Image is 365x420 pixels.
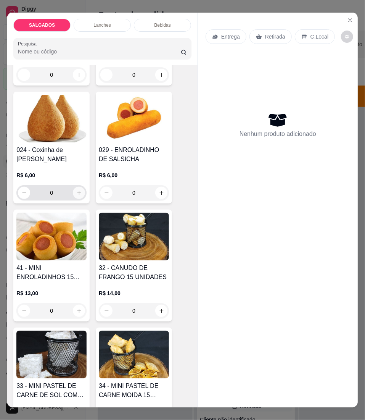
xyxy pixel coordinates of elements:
button: decrease-product-quantity [100,305,113,317]
button: increase-product-quantity [155,305,167,317]
button: Close [344,14,356,26]
p: Bebidas [154,22,170,28]
h4: 33 - MINI PASTEL DE CARNE DE SOL COM ACUCAR 15 UNIDADES [16,381,87,400]
input: Pesquisa [18,48,181,55]
img: product-image [16,213,87,260]
p: C.Local [310,33,328,40]
img: product-image [16,331,87,378]
img: product-image [16,95,87,142]
h4: 34 - MINI PASTEL DE CARNE MOIDA 15 UNIDADES [99,381,169,400]
p: R$ 13,00 [16,289,87,297]
p: Entrega [221,33,240,40]
button: decrease-product-quantity [18,69,30,81]
button: decrease-product-quantity [100,69,113,81]
p: Lanches [93,22,111,28]
p: Nenhum produto adicionado [240,129,316,139]
p: R$ 6,00 [99,171,169,179]
button: decrease-product-quantity [100,187,113,199]
img: product-image [99,213,169,260]
h4: 029 - ENROLADINHO DE SALSICHA [99,145,169,164]
button: increase-product-quantity [155,69,167,81]
h4: 32 - CANUDO DE FRANGO 15 UNIDADES [99,263,169,282]
button: increase-product-quantity [73,305,85,317]
button: decrease-product-quantity [18,305,30,317]
p: R$ 14,00 [99,289,169,297]
p: R$ 6,00 [16,171,87,179]
p: SALGADOS [29,22,55,28]
button: increase-product-quantity [155,187,167,199]
h4: 41 - MINI ENROLADINHOS 15 unidades [16,263,87,282]
button: increase-product-quantity [73,69,85,81]
button: increase-product-quantity [73,187,85,199]
img: product-image [99,331,169,378]
p: Retirada [265,33,285,40]
img: product-image [99,95,169,142]
button: decrease-product-quantity [18,187,30,199]
button: decrease-product-quantity [341,31,353,43]
h4: 024 - Coxinha de [PERSON_NAME] [16,145,87,164]
label: Pesquisa [18,40,39,47]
